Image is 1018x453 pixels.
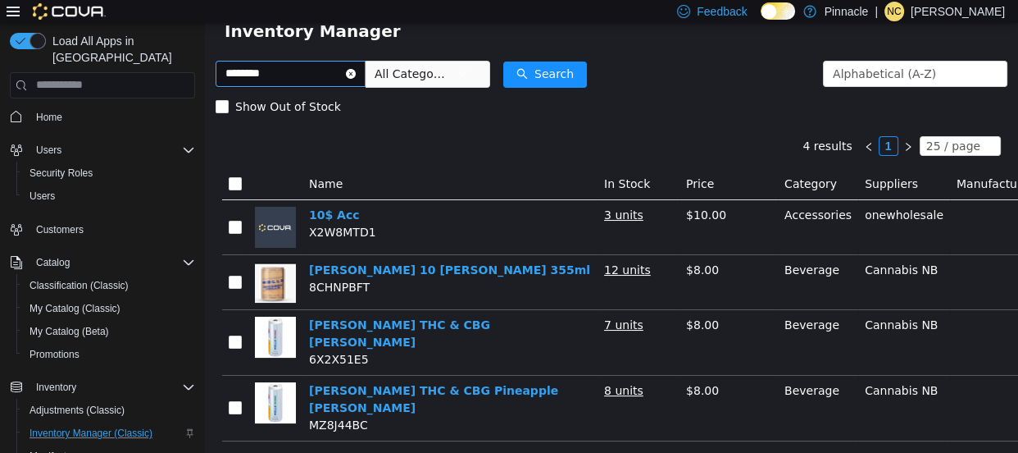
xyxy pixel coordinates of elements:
[16,185,202,208] button: Users
[36,111,62,124] span: Home
[298,39,382,65] button: icon: searchSearch
[481,154,509,167] span: Price
[660,185,739,199] span: onewholesale
[30,377,83,397] button: Inventory
[16,162,202,185] button: Security Roles
[30,279,129,292] span: Classification (Classic)
[30,348,80,361] span: Promotions
[23,163,99,183] a: Security Roles
[30,404,125,417] span: Adjustments (Classic)
[761,2,795,20] input: Dark Mode
[660,154,713,167] span: Suppliers
[30,219,195,240] span: Customers
[674,113,693,133] li: 1
[23,322,116,341] a: My Catalog (Beta)
[783,46,793,57] i: icon: down
[30,108,69,127] a: Home
[887,2,901,21] span: NC
[104,240,385,254] a: [PERSON_NAME] 10 [PERSON_NAME] 355ml
[16,343,202,366] button: Promotions
[16,320,202,343] button: My Catalog (Beta)
[23,186,195,206] span: Users
[660,240,733,254] span: Cannabis NB
[3,217,202,241] button: Customers
[23,423,159,443] a: Inventory Manager (Classic)
[16,274,202,297] button: Classification (Classic)
[399,295,439,309] u: 7 units
[30,427,152,440] span: Inventory Manager (Classic)
[16,399,202,422] button: Adjustments (Classic)
[30,140,195,160] span: Users
[104,185,155,199] a: 10$ Acc
[23,345,195,364] span: Promotions
[579,154,632,167] span: Category
[30,140,68,160] button: Users
[30,302,120,315] span: My Catalog (Classic)
[23,400,131,420] a: Adjustments (Classic)
[36,144,61,157] span: Users
[104,330,164,343] span: 6X2X51E5
[698,119,708,129] i: icon: right
[573,232,653,287] td: Beverage
[30,190,55,203] span: Users
[23,299,195,318] span: My Catalog (Classic)
[104,295,285,326] a: [PERSON_NAME] THC & CBG [PERSON_NAME]
[33,3,106,20] img: Cova
[16,297,202,320] button: My Catalog (Classic)
[36,223,84,236] span: Customers
[23,400,195,420] span: Adjustments (Classic)
[23,345,86,364] a: Promotions
[573,177,653,232] td: Accessories
[50,359,91,400] img: Mollo THC & CBG Pineapple Seltzer hero shot
[50,294,91,335] img: Mollo THC & CBG Mango Seltzer hero shot
[3,251,202,274] button: Catalog
[36,256,70,269] span: Catalog
[46,33,195,66] span: Load All Apps in [GEOGRAPHIC_DATA]
[825,2,869,21] p: Pinnacle
[170,43,244,59] span: All Categories
[884,2,904,21] div: Nancy Coulombe
[399,240,446,254] u: 12 units
[36,381,76,394] span: Inventory
[23,423,195,443] span: Inventory Manager (Classic)
[654,113,674,133] li: Previous Page
[30,253,76,272] button: Catalog
[23,163,195,183] span: Security Roles
[104,258,165,271] span: 8CHNPBFT
[399,361,439,374] u: 8 units
[875,2,878,21] p: |
[104,154,138,167] span: Name
[50,239,91,280] img: Mollo 10 Orchard Chill'r 355ml hero shot
[30,325,109,338] span: My Catalog (Beta)
[399,185,439,199] u: 3 units
[30,253,195,272] span: Catalog
[104,396,163,409] span: MZ8J44BC
[141,46,151,56] i: icon: close-circle
[659,119,669,129] i: icon: left
[573,287,653,353] td: Beverage
[3,139,202,162] button: Users
[628,39,731,63] div: Alphabetical (A-Z)
[23,299,127,318] a: My Catalog (Classic)
[104,361,353,391] a: [PERSON_NAME] THC & CBG Pineapple [PERSON_NAME]
[23,276,135,295] a: Classification (Classic)
[911,2,1005,21] p: [PERSON_NAME]
[481,361,514,374] span: $8.00
[23,276,195,295] span: Classification (Classic)
[481,185,521,199] span: $10.00
[573,353,653,419] td: Beverage
[252,46,262,57] i: icon: down
[752,154,829,167] span: Manufacturer
[481,240,514,254] span: $8.00
[3,105,202,129] button: Home
[30,107,195,127] span: Home
[23,322,195,341] span: My Catalog (Beta)
[50,184,91,225] img: 10$ Acc placeholder
[598,113,647,133] li: 4 results
[660,295,733,309] span: Cannabis NB
[3,376,202,399] button: Inventory
[660,361,733,374] span: Cannabis NB
[30,167,93,180] span: Security Roles
[16,422,202,445] button: Inventory Manager (Classic)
